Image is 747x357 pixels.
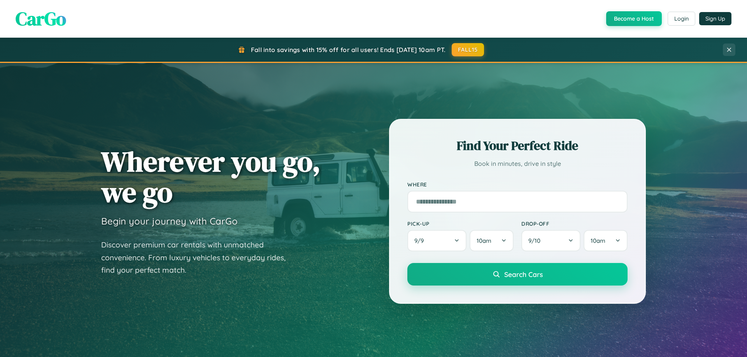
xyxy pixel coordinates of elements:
[251,46,446,54] span: Fall into savings with 15% off for all users! Ends [DATE] 10am PT.
[668,12,695,26] button: Login
[407,158,628,169] p: Book in minutes, drive in style
[407,220,514,227] label: Pick-up
[504,270,543,279] span: Search Cars
[528,237,544,244] span: 9 / 10
[101,146,321,207] h1: Wherever you go, we go
[407,181,628,188] label: Where
[591,237,605,244] span: 10am
[407,263,628,286] button: Search Cars
[407,137,628,154] h2: Find Your Perfect Ride
[16,6,66,31] span: CarGo
[521,230,580,251] button: 9/10
[470,230,514,251] button: 10am
[101,239,296,277] p: Discover premium car rentals with unmatched convenience. From luxury vehicles to everyday rides, ...
[414,237,428,244] span: 9 / 9
[407,230,466,251] button: 9/9
[477,237,491,244] span: 10am
[606,11,662,26] button: Become a Host
[101,215,238,227] h3: Begin your journey with CarGo
[699,12,731,25] button: Sign Up
[521,220,628,227] label: Drop-off
[584,230,628,251] button: 10am
[452,43,484,56] button: FALL15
